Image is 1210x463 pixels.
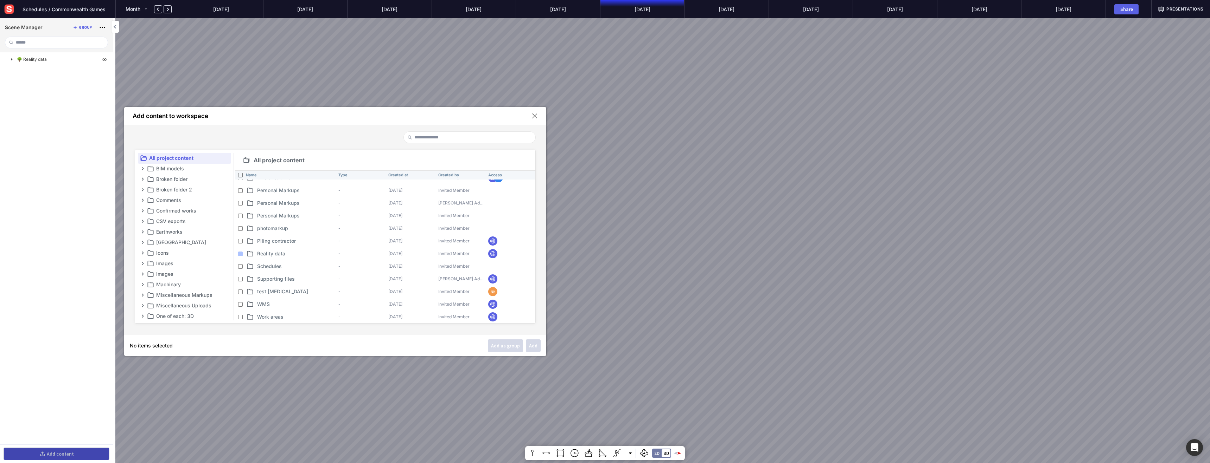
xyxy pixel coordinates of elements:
[490,314,496,320] img: globe.svg
[338,301,340,307] a: -
[3,3,15,15] img: sensat
[156,291,230,299] p: Miscellaneous Markups
[438,289,470,294] a: Invited Member
[654,451,660,456] div: 2D
[388,175,402,180] a: [DATE]
[491,343,520,348] div: Add as group
[490,238,496,244] img: globe.svg
[435,170,485,180] th: Created by
[156,301,230,310] p: Miscellaneous Uploads
[388,263,402,269] a: [DATE]
[1117,7,1135,12] div: Share
[338,226,340,231] a: -
[243,170,336,180] th: Name
[338,314,340,319] a: -
[338,213,340,218] a: -
[338,200,340,206] a: -
[488,339,523,352] button: Add as group
[438,238,470,243] a: Invited Member
[338,263,340,269] a: -
[438,314,470,319] a: Invited Member
[156,228,230,236] p: Earthworks
[1114,4,1139,14] button: Share
[386,170,435,180] th: Created at
[438,226,470,231] a: Invited Member
[338,276,340,281] a: -
[388,301,402,307] a: [DATE]
[257,212,336,219] p: Personal Markups
[257,250,336,257] p: Reality data
[1166,6,1204,12] span: Presentations
[496,175,501,180] text: CK
[336,170,386,180] th: Type
[388,200,402,206] a: [DATE]
[4,448,109,460] button: Add content
[156,249,230,257] p: Icons
[388,251,402,256] a: [DATE]
[254,157,305,163] span: All project content
[1158,6,1164,12] img: presentation.svg
[257,288,336,295] p: test [MEDICAL_DATA]
[156,312,230,320] p: One of each: 3D
[490,250,496,257] img: globe.svg
[156,185,230,194] p: Broken folder 2
[338,175,340,180] a: -
[490,301,496,307] img: globe.svg
[529,343,537,348] div: Add
[526,339,541,352] button: Add
[156,207,230,215] p: Confirmed works
[438,251,470,256] a: Invited Member
[17,56,47,63] p: 🌳 Reality data
[257,237,336,244] p: Piling contractor
[5,25,43,31] h1: Scene Manager
[71,23,93,32] button: Group
[100,55,109,64] img: visibility-on.svg
[156,270,230,278] p: Images
[438,213,470,218] a: Invited Member
[156,238,230,247] p: [GEOGRAPHIC_DATA]
[47,451,74,456] div: Add content
[156,259,230,268] p: Images
[257,262,336,270] p: Schedules
[133,113,208,119] div: Add content to workspace
[156,196,230,204] p: Comments
[149,154,230,162] p: All project content
[257,275,336,282] p: Supporting files
[388,188,402,193] a: [DATE]
[388,289,402,294] a: [DATE]
[257,199,336,207] p: Personal Markups
[438,276,526,281] a: [PERSON_NAME] Admin - [PERSON_NAME]
[485,170,535,180] th: Access
[257,187,336,194] p: Personal Markups
[156,164,230,173] p: BIM models
[338,251,340,256] a: -
[257,313,336,320] p: Work areas
[388,276,402,281] a: [DATE]
[438,263,470,269] a: Invited Member
[156,280,230,289] p: Machinary
[156,175,230,183] p: Broken folder
[338,238,340,243] a: -
[438,175,526,180] a: [PERSON_NAME] Admin - [PERSON_NAME]
[490,289,495,294] text: NK
[130,342,173,349] p: No items selected
[257,224,336,232] p: photomarkup
[438,200,526,206] a: [PERSON_NAME] Admin - [PERSON_NAME]
[79,26,92,30] div: Group
[338,188,340,193] a: -
[438,188,470,193] a: Invited Member
[388,226,402,231] a: [DATE]
[257,300,336,308] p: WMS
[1186,439,1203,456] div: Open Intercom Messenger
[490,276,496,282] img: globe.svg
[388,213,402,218] a: [DATE]
[338,289,340,294] a: -
[388,238,402,243] a: [DATE]
[126,6,140,12] span: Month
[156,217,230,226] p: CSV exports
[664,451,669,456] div: 3D
[23,6,106,13] span: Schedules / Commonwealth Games
[438,301,470,307] a: Invited Member
[388,314,402,319] a: [DATE]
